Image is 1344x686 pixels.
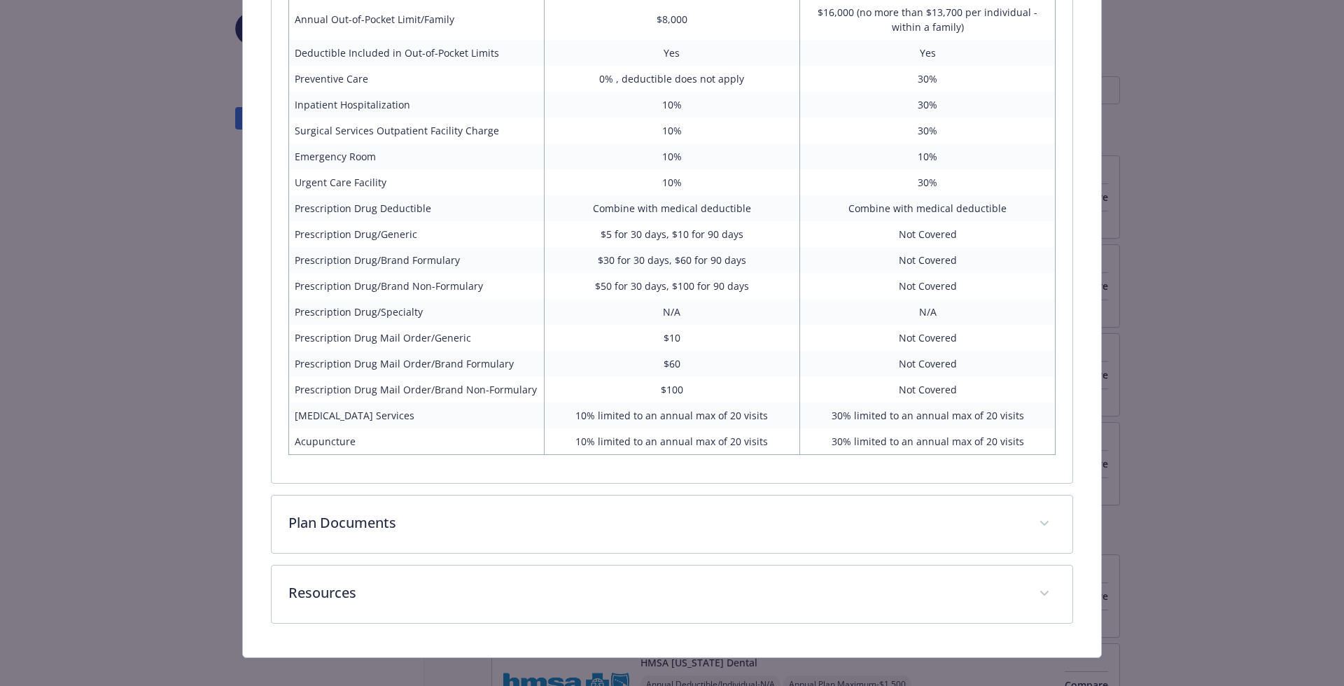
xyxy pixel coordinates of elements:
td: Not Covered [800,247,1056,273]
td: Yes [544,40,799,66]
td: 10% [544,169,799,195]
div: Plan Documents [272,496,1073,553]
td: Urgent Care Facility [288,169,544,195]
td: $100 [544,377,799,402]
td: Prescription Drug/Brand Non-Formulary [288,273,544,299]
td: Not Covered [800,273,1056,299]
td: N/A [544,299,799,325]
p: Resources [288,582,1023,603]
td: 10% limited to an annual max of 20 visits [544,402,799,428]
td: 10% [544,143,799,169]
td: Not Covered [800,351,1056,377]
td: Preventive Care [288,66,544,92]
td: 10% [544,92,799,118]
td: Prescription Drug Deductible [288,195,544,221]
td: Not Covered [800,325,1056,351]
td: $10 [544,325,799,351]
td: Inpatient Hospitalization [288,92,544,118]
td: 10% limited to an annual max of 20 visits [544,428,799,455]
td: 30% limited to an annual max of 20 visits [800,428,1056,455]
td: N/A [800,299,1056,325]
td: Prescription Drug/Generic [288,221,544,247]
td: 30% [800,92,1056,118]
td: 30% [800,66,1056,92]
td: 10% [544,118,799,143]
td: $30 for 30 days, $60 for 90 days [544,247,799,273]
td: Prescription Drug/Brand Formulary [288,247,544,273]
td: Prescription Drug Mail Order/Brand Non-Formulary [288,377,544,402]
td: Acupuncture [288,428,544,455]
td: $60 [544,351,799,377]
div: Resources [272,566,1073,623]
td: [MEDICAL_DATA] Services [288,402,544,428]
td: Combine with medical deductible [800,195,1056,221]
td: 30% [800,169,1056,195]
td: Prescription Drug Mail Order/Generic [288,325,544,351]
td: Surgical Services Outpatient Facility Charge [288,118,544,143]
td: 10% [800,143,1056,169]
td: 0% , deductible does not apply [544,66,799,92]
td: $5 for 30 days, $10 for 90 days [544,221,799,247]
td: Prescription Drug/Specialty [288,299,544,325]
td: $50 for 30 days, $100 for 90 days [544,273,799,299]
td: Prescription Drug Mail Order/Brand Formulary [288,351,544,377]
td: Not Covered [800,377,1056,402]
td: Emergency Room [288,143,544,169]
td: 30% limited to an annual max of 20 visits [800,402,1056,428]
td: Not Covered [800,221,1056,247]
td: Combine with medical deductible [544,195,799,221]
td: Yes [800,40,1056,66]
td: Deductible Included in Out-of-Pocket Limits [288,40,544,66]
td: 30% [800,118,1056,143]
p: Plan Documents [288,512,1023,533]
